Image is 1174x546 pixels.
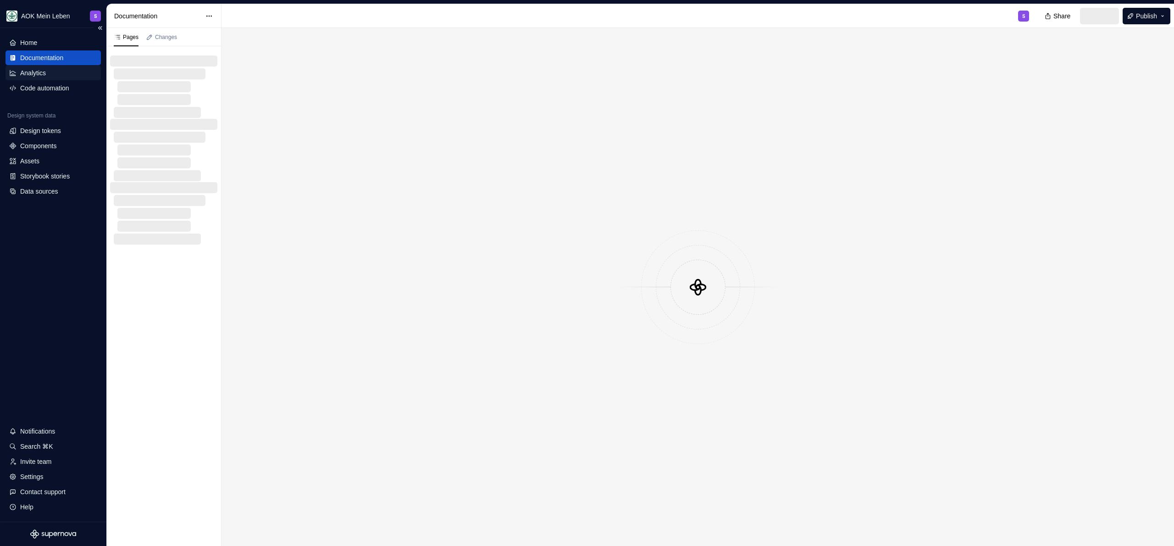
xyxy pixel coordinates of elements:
[6,454,101,469] a: Invite team
[1123,8,1170,24] button: Publish
[1136,11,1157,21] span: Publish
[6,169,101,184] a: Storybook stories
[6,154,101,168] a: Assets
[30,529,76,539] svg: Supernova Logo
[155,33,177,41] div: Changes
[6,11,17,22] img: df5db9ef-aba0-4771-bf51-9763b7497661.png
[20,487,66,496] div: Contact support
[6,184,101,199] a: Data sources
[20,472,44,481] div: Settings
[6,139,101,153] a: Components
[20,84,69,93] div: Code automation
[1040,8,1076,24] button: Share
[6,469,101,484] a: Settings
[1053,11,1070,21] span: Share
[6,439,101,454] button: Search ⌘K
[20,156,39,166] div: Assets
[6,81,101,95] a: Code automation
[21,11,70,21] div: AOK Mein Leben
[20,427,55,436] div: Notifications
[20,53,63,62] div: Documentation
[2,6,105,26] button: AOK Mein LebenS
[20,38,37,47] div: Home
[7,112,55,119] div: Design system data
[20,141,56,150] div: Components
[20,187,58,196] div: Data sources
[6,50,101,65] a: Documentation
[6,123,101,138] a: Design tokens
[6,500,101,514] button: Help
[94,22,106,34] button: Collapse sidebar
[94,12,97,20] div: S
[6,485,101,499] button: Contact support
[20,442,53,451] div: Search ⌘K
[114,11,201,21] div: Documentation
[1022,12,1025,20] div: S
[20,68,46,78] div: Analytics
[114,33,138,41] div: Pages
[20,502,33,512] div: Help
[20,126,61,135] div: Design tokens
[20,172,70,181] div: Storybook stories
[6,424,101,439] button: Notifications
[6,35,101,50] a: Home
[6,66,101,80] a: Analytics
[20,457,51,466] div: Invite team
